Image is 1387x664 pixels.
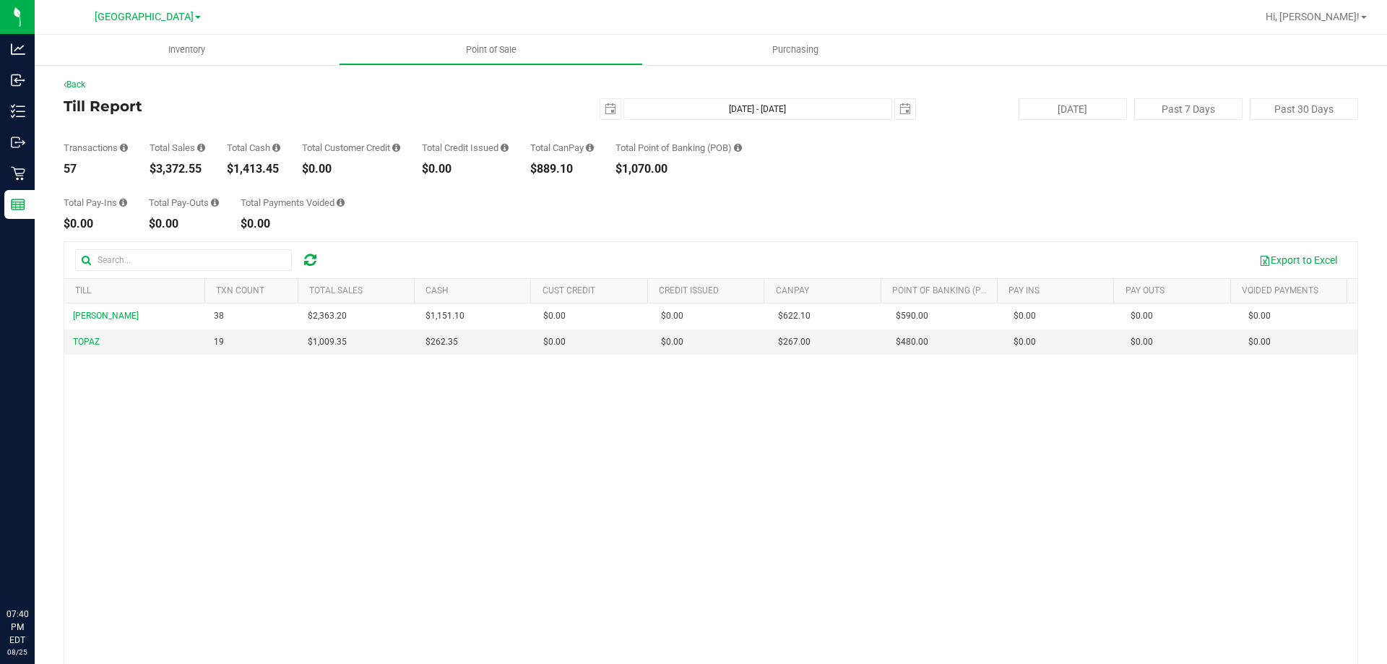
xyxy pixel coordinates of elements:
a: Till [75,285,91,296]
p: 07:40 PM EDT [7,608,28,647]
div: $1,070.00 [615,163,742,175]
a: Cash [425,285,449,296]
span: 19 [214,335,224,349]
span: $262.35 [425,335,458,349]
a: Back [64,79,85,90]
a: Point of Sale [339,35,643,65]
inline-svg: Inventory [11,104,25,118]
span: $0.00 [1131,335,1153,349]
div: Total Pay-Ins [64,198,127,207]
inline-svg: Retail [11,166,25,181]
span: $0.00 [1248,309,1271,323]
div: 57 [64,163,128,175]
inline-svg: Inbound [11,73,25,87]
span: $0.00 [543,335,566,349]
button: Past 30 Days [1250,98,1358,120]
span: 38 [214,309,224,323]
p: 08/25 [7,647,28,657]
button: [DATE] [1019,98,1127,120]
i: Sum of all successful, non-voided payment transaction amounts using account credit as the payment... [392,143,400,152]
a: TXN Count [216,285,264,296]
span: Point of Sale [446,43,536,56]
a: Voided Payments [1242,285,1318,296]
span: select [895,99,915,119]
div: $0.00 [149,218,219,230]
span: select [600,99,621,119]
a: Total Sales [309,285,363,296]
span: $1,151.10 [425,309,465,323]
span: $0.00 [543,309,566,323]
button: Export to Excel [1250,248,1347,272]
div: $0.00 [302,163,400,175]
i: Sum of all successful refund transaction amounts from purchase returns resulting in account credi... [501,143,509,152]
div: $0.00 [241,218,345,230]
i: Sum of the successful, non-voided point-of-banking payment transaction amounts, both via payment ... [734,143,742,152]
span: Hi, [PERSON_NAME]! [1266,11,1360,22]
span: TOPAZ [73,337,100,347]
span: Inventory [149,43,225,56]
span: $480.00 [896,335,928,349]
div: $0.00 [64,218,127,230]
div: $889.10 [530,163,594,175]
inline-svg: Reports [11,197,25,212]
i: Sum of all successful, non-voided cash payment transaction amounts (excluding tips and transactio... [272,143,280,152]
span: $0.00 [661,335,683,349]
div: Total Pay-Outs [149,198,219,207]
div: Total Sales [150,143,205,152]
a: Point of Banking (POB) [892,285,995,296]
span: $590.00 [896,309,928,323]
a: Credit Issued [659,285,719,296]
span: $0.00 [1248,335,1271,349]
a: Inventory [35,35,339,65]
i: Sum of all voided payment transaction amounts (excluding tips and transaction fees) within the da... [337,198,345,207]
div: $3,372.55 [150,163,205,175]
span: $2,363.20 [308,309,347,323]
div: $1,413.45 [227,163,280,175]
div: Total Point of Banking (POB) [615,143,742,152]
div: Total Cash [227,143,280,152]
span: $0.00 [1014,309,1036,323]
div: Transactions [64,143,128,152]
i: Sum of all cash pay-outs removed from tills within the date range. [211,198,219,207]
div: Total CanPay [530,143,594,152]
a: Cust Credit [543,285,595,296]
a: Pay Outs [1125,285,1165,296]
i: Sum of all successful, non-voided payment transaction amounts using CanPay (as well as manual Can... [586,143,594,152]
inline-svg: Analytics [11,42,25,56]
span: $1,009.35 [308,335,347,349]
iframe: Resource center [14,548,58,592]
h4: Till Report [64,98,495,114]
div: $0.00 [422,163,509,175]
div: Total Customer Credit [302,143,400,152]
span: $0.00 [661,309,683,323]
span: [PERSON_NAME] [73,311,139,321]
span: Purchasing [753,43,838,56]
span: [GEOGRAPHIC_DATA] [95,11,194,23]
i: Sum of all successful, non-voided payment transaction amounts (excluding tips and transaction fee... [197,143,205,152]
inline-svg: Outbound [11,135,25,150]
a: CanPay [776,285,809,296]
a: Pay Ins [1008,285,1040,296]
span: $0.00 [1014,335,1036,349]
div: Total Credit Issued [422,143,509,152]
input: Search... [75,249,292,271]
span: $622.10 [778,309,811,323]
i: Count of all successful payment transactions, possibly including voids, refunds, and cash-back fr... [120,143,128,152]
span: $0.00 [1131,309,1153,323]
button: Past 7 Days [1134,98,1243,120]
span: $267.00 [778,335,811,349]
a: Purchasing [643,35,947,65]
div: Total Payments Voided [241,198,345,207]
i: Sum of all cash pay-ins added to tills within the date range. [119,198,127,207]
